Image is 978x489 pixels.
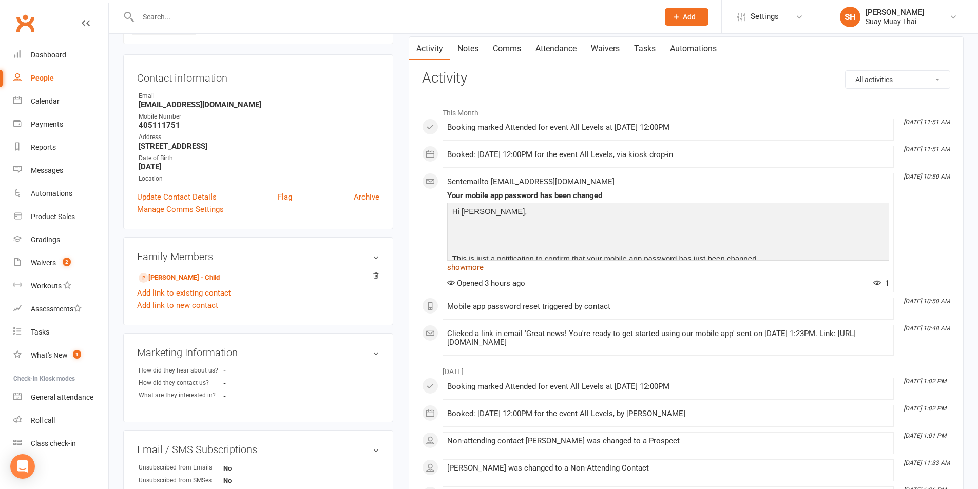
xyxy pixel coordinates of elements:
[139,162,379,171] strong: [DATE]
[12,10,38,36] a: Clubworx
[450,205,887,220] p: Hi [PERSON_NAME],
[447,409,889,418] div: Booked: [DATE] 12:00PM for the event All Levels, by [PERSON_NAME]
[528,37,584,61] a: Attendance
[866,8,924,17] div: [PERSON_NAME]
[139,91,379,101] div: Email
[31,212,75,221] div: Product Sales
[137,203,224,216] a: Manage Comms Settings
[31,143,56,151] div: Reports
[139,476,223,485] div: Unsubscribed from SMSes
[223,477,282,484] strong: No
[450,37,486,61] a: Notes
[137,299,218,311] a: Add link to new contact
[135,10,651,24] input: Search...
[31,120,63,128] div: Payments
[13,432,108,455] a: Class kiosk mode
[447,302,889,311] div: Mobile app password reset triggered by contact
[137,68,379,84] h3: Contact information
[584,37,627,61] a: Waivers
[31,74,54,82] div: People
[139,272,220,283] a: [PERSON_NAME] - Child
[31,236,60,244] div: Gradings
[683,13,696,21] span: Add
[13,67,108,90] a: People
[665,8,708,26] button: Add
[31,305,82,313] div: Assessments
[278,191,292,203] a: Flag
[447,382,889,391] div: Booking marked Attended for event All Levels at [DATE] 12:00PM
[73,350,81,359] span: 1
[13,409,108,432] a: Roll call
[13,298,108,321] a: Assessments
[139,132,379,142] div: Address
[447,177,615,186] span: Sent email to [EMAIL_ADDRESS][DOMAIN_NAME]
[139,174,379,184] div: Location
[486,37,528,61] a: Comms
[31,328,49,336] div: Tasks
[139,390,223,400] div: What are they interested in?
[223,379,282,387] strong: -
[31,282,62,290] div: Workouts
[10,454,35,479] div: Open Intercom Messenger
[31,351,68,359] div: What's New
[223,464,282,472] strong: No
[422,361,950,377] li: [DATE]
[13,321,108,344] a: Tasks
[904,298,950,305] i: [DATE] 10:50 AM
[31,393,93,401] div: General attendance
[904,173,950,180] i: [DATE] 10:50 AM
[13,182,108,205] a: Automations
[137,251,379,262] h3: Family Members
[13,344,108,367] a: What's New1
[450,252,887,267] p: This is just a notification to confirm that your mobile app password has just been changed.
[866,17,924,26] div: Suay Muay Thai
[223,392,282,400] strong: -
[447,329,889,347] div: Clicked a link in email 'Great news! You're ready to get started using our mobile app' sent on [D...
[663,37,724,61] a: Automations
[447,437,889,445] div: Non-attending contact [PERSON_NAME] was changed to a Prospect
[13,113,108,136] a: Payments
[751,5,779,28] span: Settings
[422,102,950,119] li: This Month
[31,439,76,447] div: Class check-in
[447,464,889,473] div: [PERSON_NAME] was changed to a Non-Attending Contact
[840,7,860,27] div: SH
[447,279,525,288] span: Opened 3 hours ago
[904,432,946,439] i: [DATE] 1:01 PM
[139,463,223,473] div: Unsubscribed from Emails
[13,386,108,409] a: General attendance kiosk mode
[422,70,950,86] h3: Activity
[139,142,379,151] strong: [STREET_ADDRESS]
[354,191,379,203] a: Archive
[904,378,946,385] i: [DATE] 1:02 PM
[13,159,108,182] a: Messages
[139,112,379,122] div: Mobile Number
[13,275,108,298] a: Workouts
[447,123,889,132] div: Booking marked Attended for event All Levels at [DATE] 12:00PM
[13,136,108,159] a: Reports
[31,189,72,198] div: Automations
[13,90,108,113] a: Calendar
[904,146,950,153] i: [DATE] 11:51 AM
[139,366,223,376] div: How did they hear about us?
[13,251,108,275] a: Waivers 2
[627,37,663,61] a: Tasks
[13,205,108,228] a: Product Sales
[139,100,379,109] strong: [EMAIL_ADDRESS][DOMAIN_NAME]
[904,405,946,412] i: [DATE] 1:02 PM
[873,279,889,288] span: 1
[904,459,950,466] i: [DATE] 11:33 AM
[139,153,379,163] div: Date of Birth
[13,228,108,251] a: Gradings
[31,259,56,267] div: Waivers
[31,51,66,59] div: Dashboard
[447,191,889,200] div: Your mobile app password has been changed
[137,287,231,299] a: Add link to existing contact
[63,258,71,266] span: 2
[31,166,63,174] div: Messages
[447,260,889,275] a: show more
[904,325,950,332] i: [DATE] 10:48 AM
[137,444,379,455] h3: Email / SMS Subscriptions
[223,367,282,375] strong: -
[447,150,889,159] div: Booked: [DATE] 12:00PM for the event All Levels, via kiosk drop-in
